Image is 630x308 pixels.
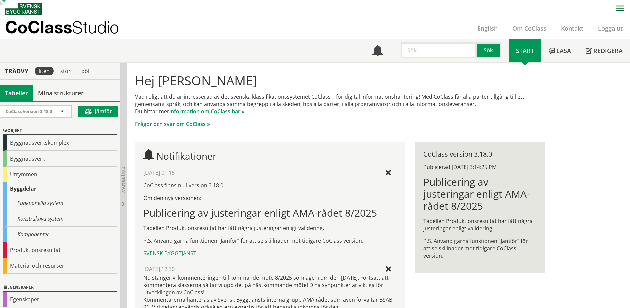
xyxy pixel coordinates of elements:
button: Jämför [78,106,118,117]
img: Svensk Byggtjänst [5,3,42,15]
div: Egenskaper [3,284,117,292]
h1: Hej [PERSON_NAME] [135,73,544,88]
a: Läsa [541,39,578,62]
a: Om CoClass [505,24,554,32]
span: Start [516,47,534,55]
a: Start [509,39,541,62]
span: Studio [72,17,119,37]
span: CoClass Version 3.18.0 [6,108,52,114]
div: Byggdelar [3,182,117,195]
h1: Publicering av justeringar enligt AMA-rådet 8/2025 [423,176,536,212]
p: CoClass finns nu i version 3.18.0 [143,182,396,189]
div: Objekt [3,127,117,135]
div: Produktionsresultat [3,242,117,258]
span: Läsa [556,47,571,55]
p: P.S. Använd gärna funktionen ”Jämför” för att se skillnader mot tidigare CoClass version. [423,237,536,259]
div: Konstruktiva system [3,211,117,227]
p: Tabellen Produktionsresultat har fått några justeringar enligt validering. [143,224,396,232]
input: Sök [401,42,477,58]
div: Utrymmen [3,167,117,182]
div: Byggnadsverkskomplex [3,135,117,151]
a: Kontakt [554,24,591,32]
div: CoClass version 3.18.0 [423,150,536,158]
div: dölj [77,67,95,75]
div: Funktionella system [3,195,117,211]
p: Tabellen Produktionsresultat har fått några justeringar enligt validering. [423,217,536,232]
div: stor [56,67,75,75]
span: [DATE] 12.30 [143,265,175,273]
span: Dölj trädvy [120,167,126,193]
div: liten [35,67,54,75]
a: Logga ut [591,24,630,32]
div: Material och resurser [3,258,117,274]
div: Byggnadsverk [3,151,117,167]
p: Vad roligt att du är intresserad av det svenska klassifikationssystemet CoClass – för digital inf... [135,93,544,115]
div: Trädvy [1,67,32,75]
a: information om CoClass här » [169,108,245,115]
div: Egenskaper [3,292,117,307]
span: [DATE] 01.15 [143,169,175,176]
a: Frågor och svar om CoClass » [135,120,210,128]
div: Publicerad [DATE] 3:14:25 PM [423,163,536,171]
button: Sök [477,42,501,58]
a: Mina strukturer [33,85,89,101]
span: Notifikationer [156,149,216,162]
div: Svensk Byggtjänst [143,250,396,257]
p: CoClass [5,23,119,31]
a: English [470,24,505,32]
span: Redigera [593,47,623,55]
p: Om den nya versionen: [143,194,396,202]
div: Komponenter [3,227,117,242]
a: Redigera [578,39,630,62]
h1: Publicering av justeringar enligt AMA-rådet 8/2025 [143,207,396,219]
span: Notifikationer [372,46,383,57]
a: CoClassStudio [5,18,133,39]
p: P.S. Använd gärna funktionen ”Jämför” för att se skillnader mot tidigare CoClass version. [143,237,396,244]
